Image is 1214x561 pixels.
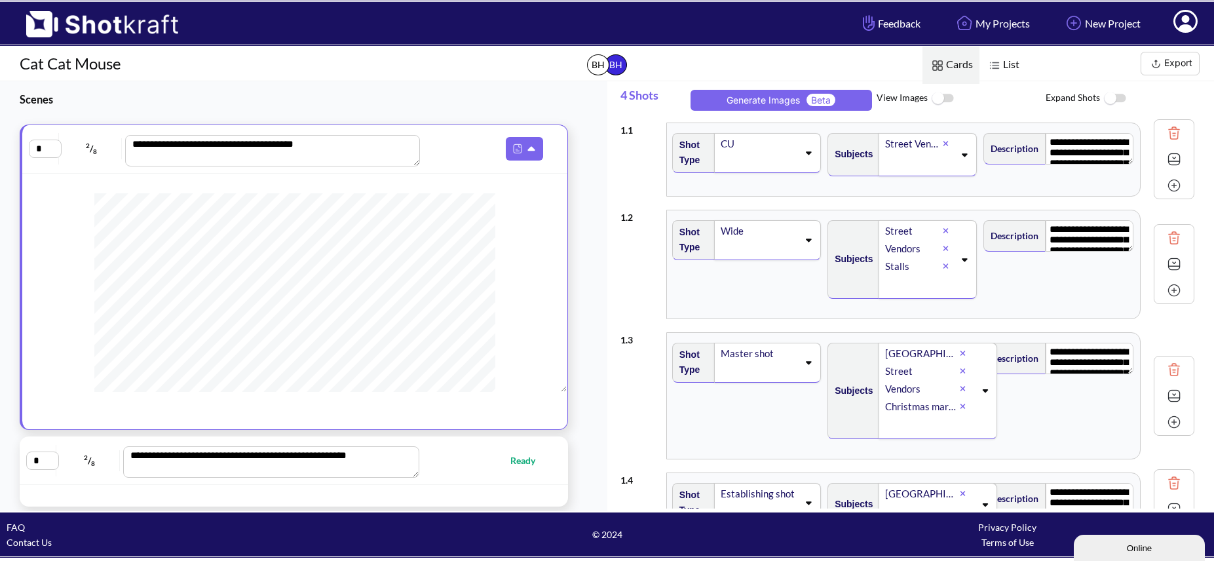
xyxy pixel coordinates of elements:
img: Expand Icon [1164,499,1184,519]
img: Expand Icon [1164,386,1184,406]
span: List [979,47,1026,84]
div: Vendors [884,240,942,258]
iframe: chat widget [1074,532,1207,561]
div: [GEOGRAPHIC_DATA] [884,345,960,362]
div: Street [884,362,960,380]
h3: Scenes [20,92,575,107]
img: Trash Icon [1164,473,1184,493]
a: Contact Us [7,537,52,548]
div: Christmas markets [884,398,960,416]
span: Ready [510,453,548,468]
span: Subjects [828,248,873,270]
div: Master shot [719,345,798,362]
div: 1 . 1 [620,116,660,138]
span: Description [984,347,1038,369]
div: Wide [719,222,798,240]
img: Trash Icon [1164,123,1184,143]
span: 8 [91,459,95,467]
span: Shot Type [673,484,708,521]
a: My Projects [943,6,1040,41]
div: 1 . 3 [620,326,660,347]
span: © 2024 [407,527,807,542]
div: Stalls [884,258,942,275]
button: Generate ImagesBeta [691,90,873,111]
div: Street Vendors [884,135,942,153]
span: BH [587,54,609,75]
img: Add Icon [1164,176,1184,195]
img: Add Icon [1164,280,1184,300]
span: 4 Shots [620,81,686,116]
span: Shot Type [673,134,708,171]
span: / [62,138,122,159]
span: 8 [93,147,97,155]
img: Trash Icon [1164,360,1184,379]
span: Shot Type [673,222,708,258]
a: FAQ [7,522,25,533]
img: Add Icon [1063,12,1085,34]
span: Description [984,225,1038,246]
div: 1 . 2 [620,203,660,225]
span: Cards [922,47,979,84]
img: Home Icon [953,12,976,34]
span: Description [984,488,1038,509]
span: Beta [806,94,835,106]
img: Expand Icon [1164,149,1184,169]
a: New Project [1053,6,1150,41]
span: 2 [84,454,88,461]
span: Shot Type [673,344,708,381]
img: Export Icon [1148,56,1164,72]
div: CU [719,135,798,153]
img: Hand Icon [860,12,878,34]
span: View Images [877,85,1046,113]
img: List Icon [986,57,1003,74]
div: 1.3Shot TypeMaster shotSubjects[GEOGRAPHIC_DATA]StreetVendorsChristmas marketsDescription**** ***... [620,326,1195,466]
button: Export [1141,52,1200,75]
div: Terms of Use [807,535,1207,550]
span: Description [984,138,1038,159]
img: Add Icon [1164,412,1184,432]
span: BH [605,54,627,75]
img: Pdf Icon [509,140,526,157]
div: Vendors [884,380,960,398]
span: Subjects [828,493,873,515]
img: Expand Icon [1164,254,1184,274]
img: Trash Icon [1164,228,1184,248]
span: 2 [86,142,90,149]
div: [GEOGRAPHIC_DATA] [884,485,960,503]
img: Card Icon [929,57,946,74]
div: Establishing shot [719,485,798,503]
span: Feedback [860,16,920,31]
div: 1 . 4 [620,466,660,488]
span: Subjects [828,144,873,165]
span: Subjects [828,380,873,402]
div: Privacy Policy [807,520,1207,535]
div: Street [884,222,942,240]
span: / [60,450,120,471]
img: ToggleOff Icon [928,85,957,113]
img: ToggleOff Icon [1100,85,1129,113]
